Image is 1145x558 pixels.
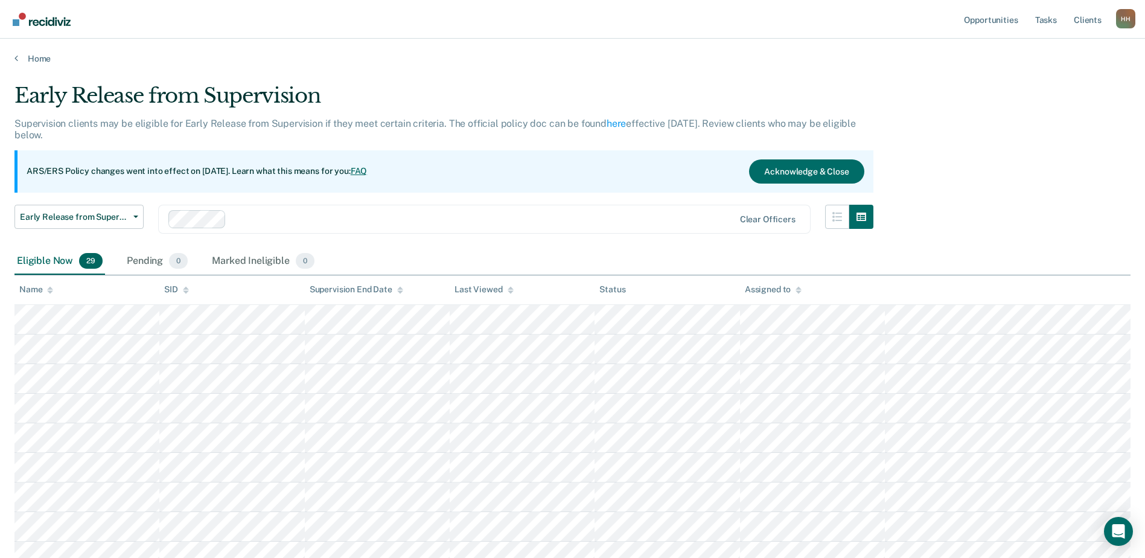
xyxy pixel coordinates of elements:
a: FAQ [351,166,368,176]
div: Marked Ineligible0 [209,248,317,275]
div: Clear officers [740,214,796,225]
img: Recidiviz [13,13,71,26]
span: 0 [169,253,188,269]
div: Eligible Now29 [14,248,105,275]
div: SID [164,284,189,295]
a: here [607,118,626,129]
span: Early Release from Supervision [20,212,129,222]
div: Supervision End Date [310,284,403,295]
a: Home [14,53,1131,64]
button: Acknowledge & Close [749,159,864,184]
span: 29 [79,253,103,269]
div: Status [599,284,625,295]
div: Last Viewed [454,284,513,295]
div: Pending0 [124,248,190,275]
button: Profile dropdown button [1116,9,1135,28]
p: ARS/ERS Policy changes went into effect on [DATE]. Learn what this means for you: [27,165,367,178]
div: Name [19,284,53,295]
div: Assigned to [745,284,802,295]
p: Supervision clients may be eligible for Early Release from Supervision if they meet certain crite... [14,118,856,141]
div: H H [1116,9,1135,28]
div: Early Release from Supervision [14,83,873,118]
span: 0 [296,253,314,269]
div: Open Intercom Messenger [1104,517,1133,546]
button: Early Release from Supervision [14,205,144,229]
